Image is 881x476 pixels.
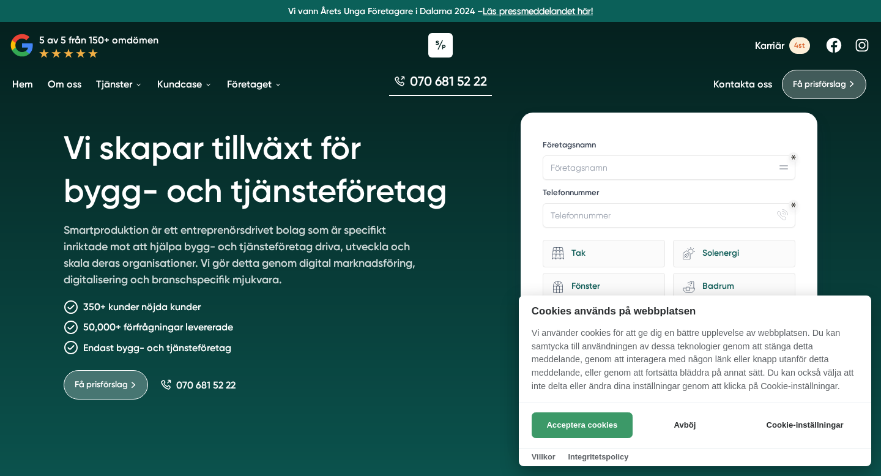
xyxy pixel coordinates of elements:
a: Villkor [532,452,556,461]
a: Integritetspolicy [568,452,628,461]
button: Avböj [636,412,734,438]
button: Cookie-inställningar [751,412,858,438]
button: Acceptera cookies [532,412,633,438]
p: Vi använder cookies för att ge dig en bättre upplevelse av webbplatsen. Du kan samtycka till anvä... [519,327,871,401]
h2: Cookies används på webbplatsen [519,305,871,317]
